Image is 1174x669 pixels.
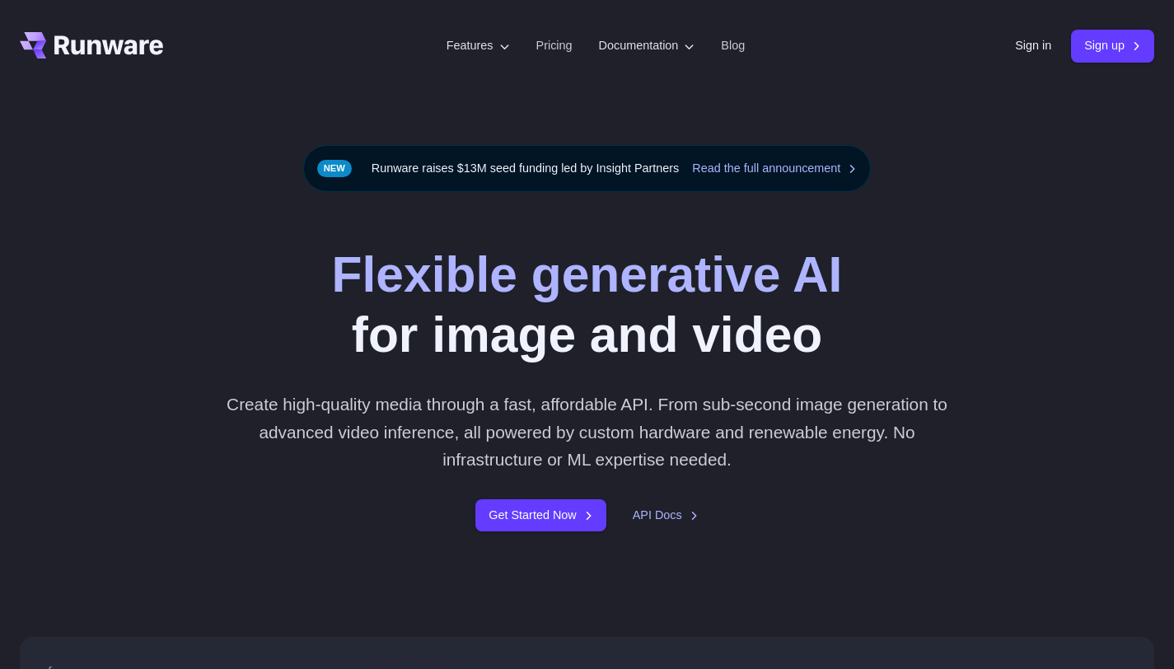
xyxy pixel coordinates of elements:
a: Sign in [1015,36,1051,55]
label: Documentation [599,36,695,55]
a: Read the full announcement [692,159,857,178]
a: Go to / [20,32,163,58]
p: Create high-quality media through a fast, affordable API. From sub-second image generation to adv... [224,391,950,473]
strong: Flexible generative AI [332,246,843,302]
a: Sign up [1071,30,1154,62]
a: Get Started Now [475,499,606,531]
a: Pricing [536,36,573,55]
a: API Docs [633,506,699,525]
div: Runware raises $13M seed funding led by Insight Partners [303,145,872,192]
h1: for image and video [332,245,843,364]
a: Blog [721,36,745,55]
label: Features [447,36,510,55]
